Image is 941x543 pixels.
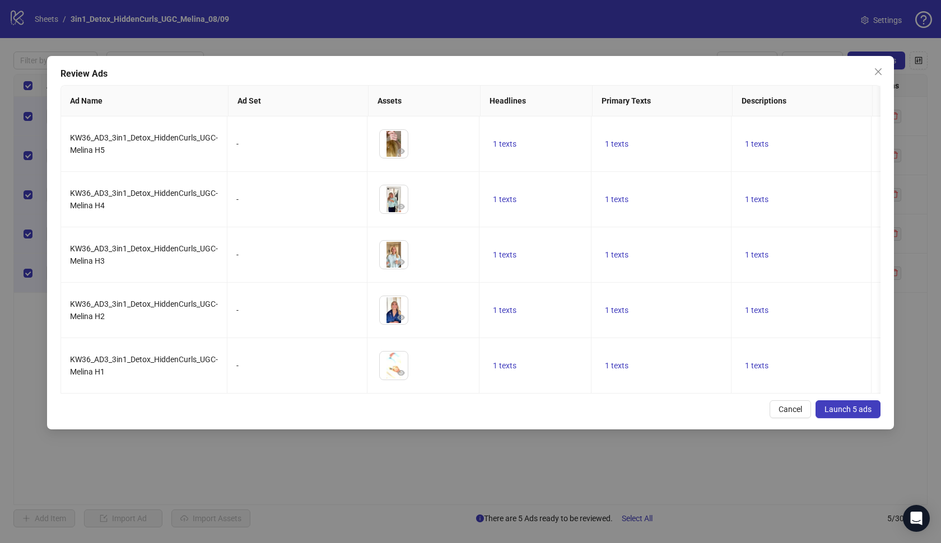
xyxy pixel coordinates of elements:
[394,144,408,158] button: Preview
[593,86,733,116] th: Primary Texts
[740,193,773,206] button: 1 texts
[874,67,883,76] span: close
[600,359,633,372] button: 1 texts
[745,195,768,204] span: 1 texts
[380,352,408,380] img: Asset 1
[60,67,881,81] div: Review Ads
[380,130,408,158] img: Asset 1
[236,304,358,316] div: -
[61,86,229,116] th: Ad Name
[488,137,521,151] button: 1 texts
[488,248,521,261] button: 1 texts
[745,250,768,259] span: 1 texts
[380,296,408,324] img: Asset 1
[493,361,516,370] span: 1 texts
[397,313,405,321] span: eye
[70,299,218,321] span: KW36_AD3_3in1_Detox_HiddenCurls_UGC-Melina H2
[493,195,516,204] span: 1 texts
[70,355,218,376] span: KW36_AD3_3in1_Detox_HiddenCurls_UGC-Melina H1
[740,248,773,261] button: 1 texts
[770,400,811,418] button: Cancel
[493,139,516,148] span: 1 texts
[779,405,802,414] span: Cancel
[740,303,773,317] button: 1 texts
[397,258,405,266] span: eye
[740,137,773,151] button: 1 texts
[397,369,405,377] span: eye
[380,241,408,269] img: Asset 1
[369,86,481,116] th: Assets
[493,250,516,259] span: 1 texts
[745,139,768,148] span: 1 texts
[70,244,218,265] span: KW36_AD3_3in1_Detox_HiddenCurls_UGC-Melina H3
[605,361,628,370] span: 1 texts
[394,366,408,380] button: Preview
[600,248,633,261] button: 1 texts
[236,193,358,205] div: -
[380,185,408,213] img: Asset 1
[869,63,887,81] button: Close
[70,189,218,210] span: KW36_AD3_3in1_Detox_HiddenCurls_UGC-Melina H4
[745,306,768,315] span: 1 texts
[397,147,405,155] span: eye
[70,133,218,155] span: KW36_AD3_3in1_Detox_HiddenCurls_UGC-Melina H5
[605,306,628,315] span: 1 texts
[488,303,521,317] button: 1 texts
[394,311,408,324] button: Preview
[745,361,768,370] span: 1 texts
[236,138,358,150] div: -
[600,303,633,317] button: 1 texts
[481,86,593,116] th: Headlines
[229,86,369,116] th: Ad Set
[903,505,930,532] div: Open Intercom Messenger
[733,86,873,116] th: Descriptions
[488,193,521,206] button: 1 texts
[605,195,628,204] span: 1 texts
[605,139,628,148] span: 1 texts
[816,400,881,418] button: Launch 5 ads
[824,405,872,414] span: Launch 5 ads
[394,255,408,269] button: Preview
[488,359,521,372] button: 1 texts
[740,359,773,372] button: 1 texts
[600,193,633,206] button: 1 texts
[397,203,405,210] span: eye
[493,306,516,315] span: 1 texts
[236,359,358,372] div: -
[236,249,358,261] div: -
[605,250,628,259] span: 1 texts
[394,200,408,213] button: Preview
[600,137,633,151] button: 1 texts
